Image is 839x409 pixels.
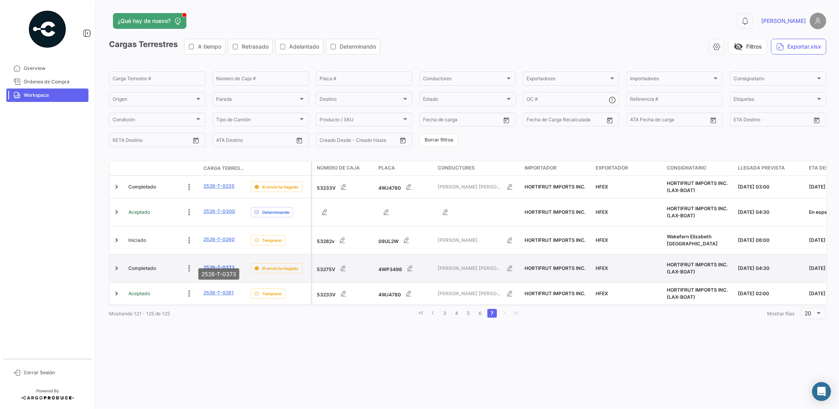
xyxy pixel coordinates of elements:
[525,290,585,296] span: HORTIFRUT IMPORTS INC.
[738,164,785,172] span: Llegada prevista
[487,309,497,318] a: 7
[428,309,438,318] a: go to previous page
[521,161,593,175] datatable-header-cell: Importador
[738,184,769,190] span: [DATE] 03:00
[667,262,728,275] span: HORTIFRUT IMPORTS INC. (LAX-BOAT)
[125,165,200,172] datatable-header-cell: Estado
[317,286,372,302] div: 53233V
[738,237,769,243] span: [DATE] 08:00
[761,17,806,25] span: [PERSON_NAME]
[753,118,790,124] input: Hasta
[771,39,826,55] button: Exportar.xlsx
[734,42,743,51] span: visibility_off
[438,164,475,172] span: Conductores
[24,369,85,376] span: Cerrar Sesión
[596,290,608,296] span: HFEX
[378,164,395,172] span: Placa
[546,118,583,124] input: Hasta
[242,43,269,51] span: Retrasado
[128,183,156,190] span: Completado
[113,290,120,298] a: Expand/Collapse Row
[443,118,480,124] input: Hasta
[738,209,769,215] span: [DATE] 04:30
[811,114,823,126] button: Open calendar
[486,307,498,320] li: page 7
[113,183,120,191] a: Expand/Collapse Row
[604,114,616,126] button: Open calendar
[525,265,585,271] span: HORTIFRUT IMPORTS INC.
[326,39,380,54] button: Determinando
[6,62,88,75] a: Overview
[440,309,450,318] a: 3
[525,237,585,243] span: HORTIFRUT IMPORTS INC.
[438,183,502,190] span: [PERSON_NAME] [PERSON_NAME]
[128,237,146,244] span: Iniciado
[527,118,541,124] input: Desde
[596,164,628,172] span: Exportador
[113,138,127,144] input: Desde
[728,39,767,55] button: visibility_offFiltros
[805,310,812,317] span: 20
[113,208,120,216] a: Expand/Collapse Row
[630,77,712,83] span: Importadores
[262,237,282,243] span: Temprano
[6,89,88,102] a: Workspace
[28,9,67,49] img: powered-by.png
[24,65,85,72] span: Overview
[216,118,298,124] span: Tipo de Camión
[525,209,585,215] span: HORTIFRUT IMPORTS INC.
[810,13,826,29] img: placeholder-user.png
[596,184,608,190] span: HFEX
[128,290,150,297] span: Aceptado
[664,161,735,175] datatable-header-cell: Consignatario
[24,92,85,99] span: Workspace
[184,39,225,54] button: A tiempo
[113,98,195,103] span: Origen
[24,78,85,85] span: Órdenes de Compra
[423,98,505,103] span: Estado
[499,309,509,318] a: go to next page
[525,184,585,190] span: HORTIFRUT IMPORTS INC.
[203,289,234,296] a: 2526-T-0281
[660,118,697,124] input: ATA Hasta
[596,209,608,215] span: HFEX
[438,290,502,297] span: [PERSON_NAME] [PERSON_NAME]
[734,118,748,124] input: Desde
[228,39,273,54] button: Retrasado
[109,39,383,55] h3: Cargas Terrestres
[812,382,831,401] div: Abrir Intercom Messenger
[113,264,120,272] a: Expand/Collapse Row
[667,164,706,172] span: Consignatario
[216,98,298,103] span: Parada
[113,236,120,244] a: Expand/Collapse Row
[200,162,248,175] datatable-header-cell: Carga Terrestre #
[262,290,282,297] span: Temprano
[667,234,718,247] span: Wakefern Elizabeth NJ
[320,98,402,103] span: Destino
[734,77,816,83] span: Consignatario
[320,118,402,124] span: Producto / SKU
[738,265,769,271] span: [DATE] 04:30
[464,309,473,318] a: 5
[439,307,451,320] li: page 3
[312,161,375,175] datatable-header-cell: Número de Caja
[416,309,426,318] a: go to first page
[667,287,728,300] span: HORTIFRUT IMPORTS INC. (LAX-BOAT)
[438,265,502,272] span: [PERSON_NAME] [PERSON_NAME]
[262,265,299,271] span: El envío ha llegado.
[734,98,816,103] span: Etiquetas
[203,236,235,243] a: 2526-T-0260
[357,138,394,144] input: Creado Hasta
[423,77,505,83] span: Conductores
[452,309,461,318] a: 4
[667,180,728,193] span: HORTIFRUT IMPORTS INC. (LAX-BOAT)
[593,161,664,175] datatable-header-cell: Exportador
[203,183,235,190] a: 2526-T-0235
[262,184,299,190] span: El envío ha llegado.
[340,43,376,51] span: Determinando
[262,209,290,215] span: Determinando
[317,179,372,195] div: 53233V
[378,286,431,302] div: 4WJ4780
[198,43,221,51] span: A tiempo
[190,134,202,146] button: Open calendar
